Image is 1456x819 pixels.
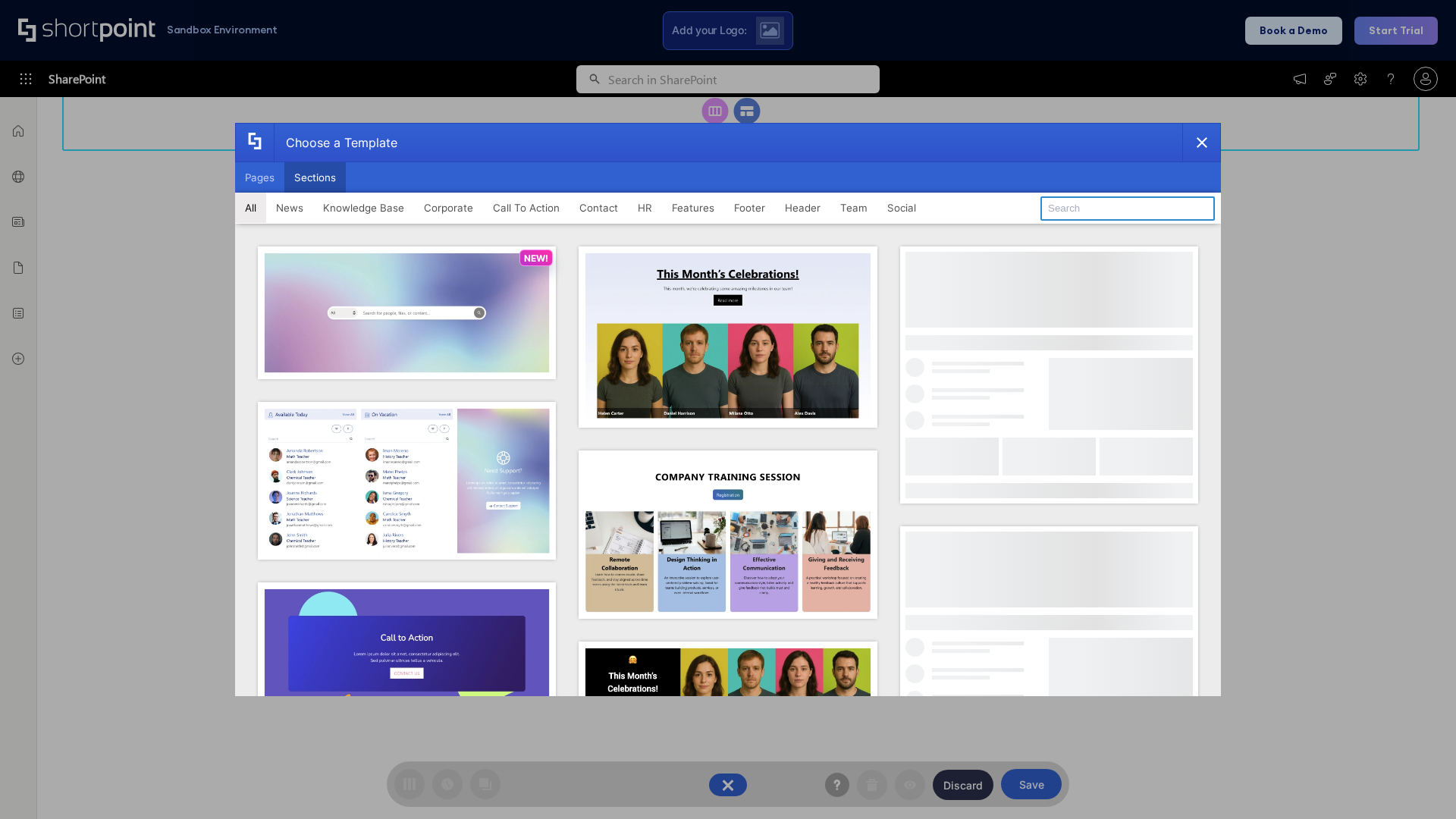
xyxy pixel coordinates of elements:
button: Pages [235,162,284,193]
button: News [266,193,313,223]
button: Social [877,193,926,223]
button: All [235,193,266,223]
button: Knowledge Base [313,193,414,223]
button: HR [628,193,662,223]
button: Footer [724,193,775,223]
button: Call To Action [483,193,570,223]
button: Team [830,193,877,223]
button: Contact [570,193,628,223]
div: Choose a Template [274,124,397,162]
button: Header [775,193,830,223]
button: Corporate [414,193,483,223]
input: Search [1040,196,1215,221]
button: Sections [284,162,346,193]
div: template selector [235,123,1221,696]
button: Features [662,193,724,223]
p: NEW! [524,253,548,264]
iframe: Chat Widget [1380,746,1456,819]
